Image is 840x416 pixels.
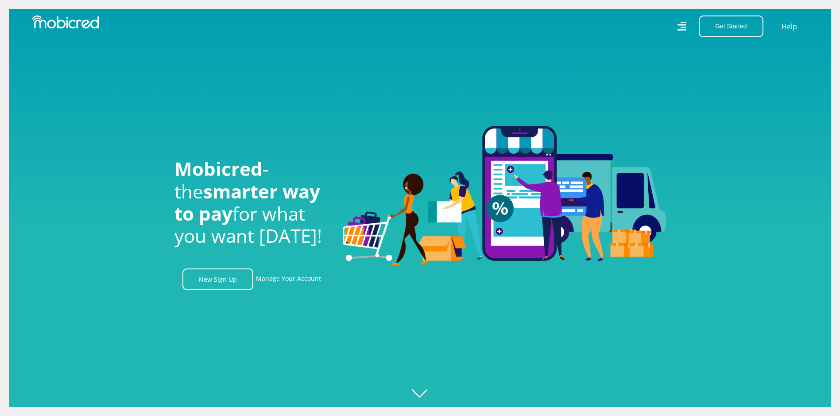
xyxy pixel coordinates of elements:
img: Mobicred [32,16,99,29]
button: Get Started [699,16,763,37]
span: Mobicred [174,156,263,181]
a: Help [781,21,797,32]
h1: - the for what you want [DATE]! [174,158,329,247]
span: smarter way to pay [174,179,320,226]
a: Manage Your Account [256,268,321,290]
img: Welcome to Mobicred [343,126,666,266]
a: New Sign Up [182,268,253,290]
